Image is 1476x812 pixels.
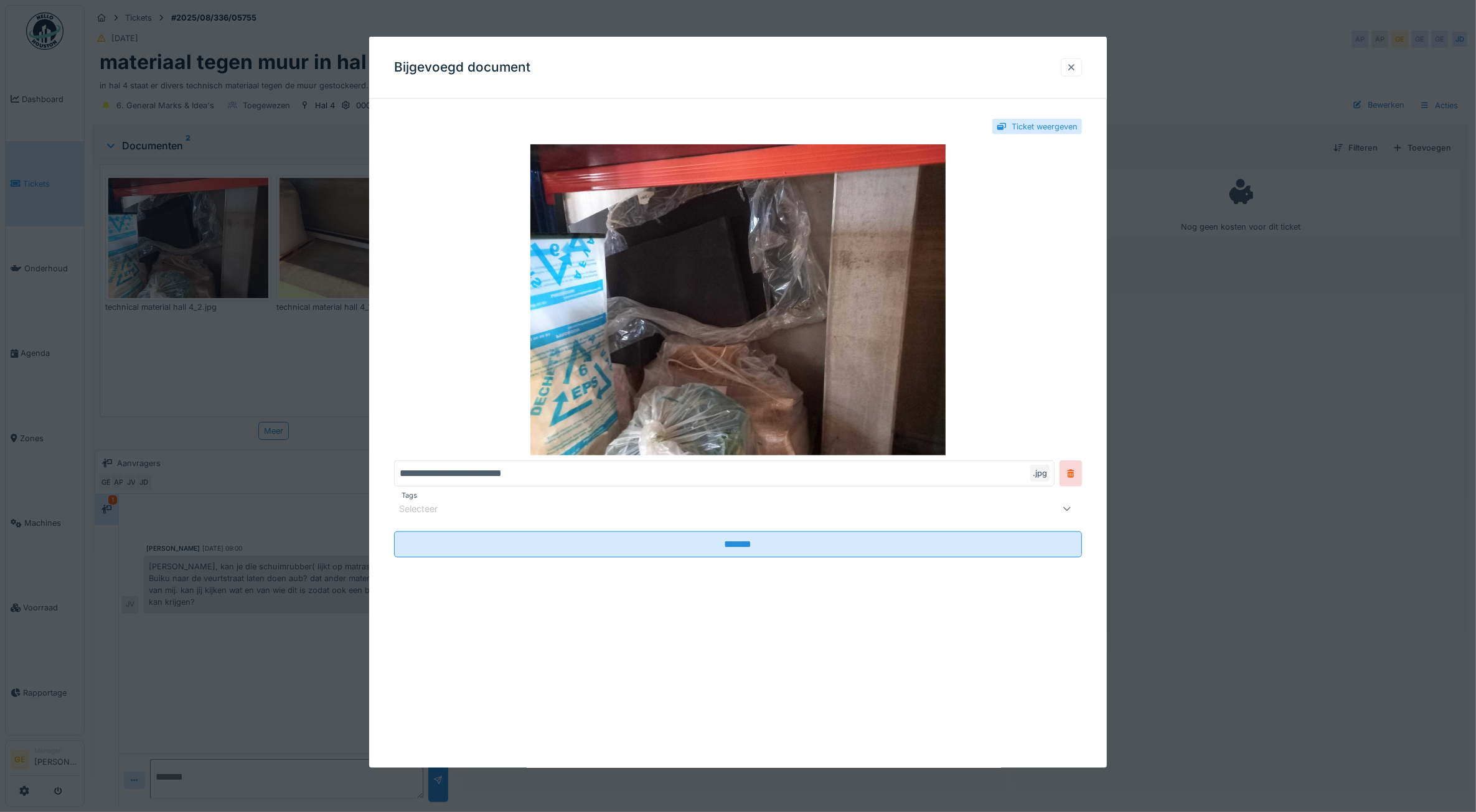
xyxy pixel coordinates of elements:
label: Tags [399,490,420,501]
div: Selecteer [399,502,455,516]
h3: Bijgevoegd document [394,60,530,75]
div: Ticket weergeven [1012,121,1078,133]
div: .jpg [1030,465,1050,482]
img: 72111408-2fbd-47e9-bb20-fc3fcf6fa052-technical%20material%20hall%204_2.jpg [394,144,1083,455]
